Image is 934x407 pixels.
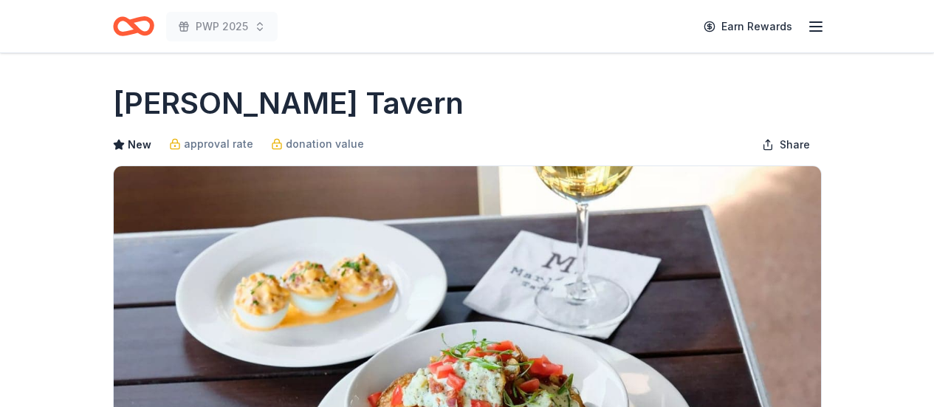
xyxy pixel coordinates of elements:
h1: [PERSON_NAME] Tavern [113,83,464,124]
a: Home [113,9,154,44]
button: Share [750,130,822,160]
span: PWP 2025 [196,18,248,35]
span: donation value [286,135,364,153]
span: Share [780,136,810,154]
button: PWP 2025 [166,12,278,41]
span: approval rate [184,135,253,153]
span: New [128,136,151,154]
a: Earn Rewards [695,13,801,40]
a: donation value [271,135,364,153]
a: approval rate [169,135,253,153]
